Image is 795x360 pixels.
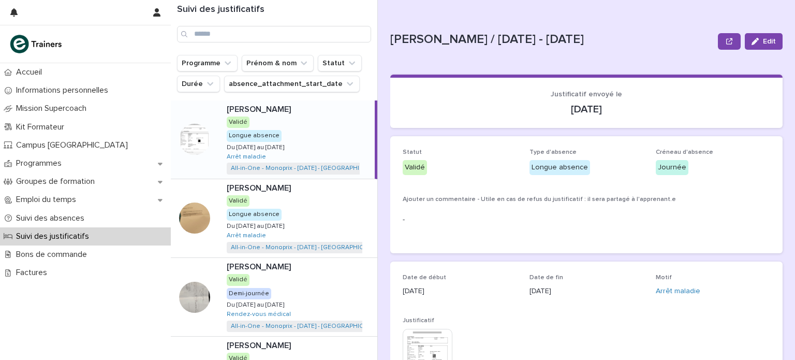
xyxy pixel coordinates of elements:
div: Validé [227,195,249,207]
button: absence_attachment_start_date [224,76,360,92]
p: Groupes de formation [12,177,103,186]
p: Bons de commande [12,250,95,260]
p: [DATE] [403,103,770,116]
p: Kit Formateur [12,122,72,132]
a: Arrêt maladie [227,153,266,161]
button: Prénom & nom [242,55,314,71]
div: Longue absence [227,130,282,141]
button: Programme [177,55,238,71]
div: Demi-journée [227,288,271,299]
p: Du [DATE] au [DATE] [227,221,286,230]
a: All-in-One - Monoprix - [DATE] - [GEOGRAPHIC_DATA] - Vendeur en produits frais [231,165,464,172]
a: Arrêt maladie [656,286,700,297]
a: [PERSON_NAME][PERSON_NAME] ValidéLongue absenceDu [DATE] au [DATE]Du [DATE] au [DATE] Arrêt malad... [171,179,377,258]
p: Du [DATE] au [DATE] [227,299,286,309]
a: [PERSON_NAME][PERSON_NAME] ValidéDemi-journéeDu [DATE] au [DATE]Du [DATE] au [DATE] Rendez-vous m... [171,258,377,337]
p: Emploi du temps [12,195,84,205]
a: Arrêt maladie [227,232,266,239]
div: Validé [403,160,427,175]
span: Date de fin [529,275,563,281]
input: Search [177,26,371,42]
a: All-in-One - Monoprix - [DATE] - [GEOGRAPHIC_DATA] - Vendeur en produits frais [231,323,464,330]
div: Longue absence [227,209,282,220]
p: Factures [12,268,55,278]
p: Du [DATE] au [DATE] [227,142,286,151]
h1: Suivi des justificatifs [177,4,371,16]
span: Justificatif [403,318,434,324]
span: Créneau d'absence [656,149,713,155]
p: Accueil [12,67,50,77]
button: Edit [745,33,783,50]
img: K0CqGN7SDeD6s4JG8KQk [8,34,65,54]
button: Statut [318,55,362,71]
p: [PERSON_NAME] / [DATE] - [DATE] [390,32,714,47]
p: [DATE] [529,286,644,297]
p: Informations personnelles [12,85,116,95]
div: Longue absence [529,160,590,175]
p: Campus [GEOGRAPHIC_DATA] [12,140,136,150]
p: [DATE] [403,286,517,297]
p: - [403,214,770,225]
div: Validé [227,274,249,285]
span: Justificatif envoyé le [551,91,622,98]
p: [PERSON_NAME] [227,181,293,193]
div: Journée [656,160,688,175]
p: [PERSON_NAME] [227,339,293,351]
span: Motif [656,275,672,281]
p: [PERSON_NAME] [227,260,293,272]
a: All-in-One - Monoprix - [DATE] - [GEOGRAPHIC_DATA] - Vendeur en produits frais [231,244,464,251]
span: Ajouter un commentaire - Utile en cas de refus du justificatif : il sera partagé à l'apprenant.e [403,196,676,203]
p: Programmes [12,159,70,168]
p: Suivi des absences [12,213,93,223]
a: [PERSON_NAME][PERSON_NAME] ValidéLongue absenceDu [DATE] au [DATE]Du [DATE] au [DATE] Arrêt malad... [171,100,377,179]
div: Validé [227,117,249,128]
button: Durée [177,76,220,92]
p: Suivi des justificatifs [12,232,97,241]
span: Type d'absence [529,149,577,155]
span: Statut [403,149,422,155]
span: Date de début [403,275,446,281]
p: Mission Supercoach [12,104,95,113]
a: Rendez-vous médical [227,311,291,318]
span: Edit [763,38,776,45]
p: [PERSON_NAME] [227,103,293,114]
